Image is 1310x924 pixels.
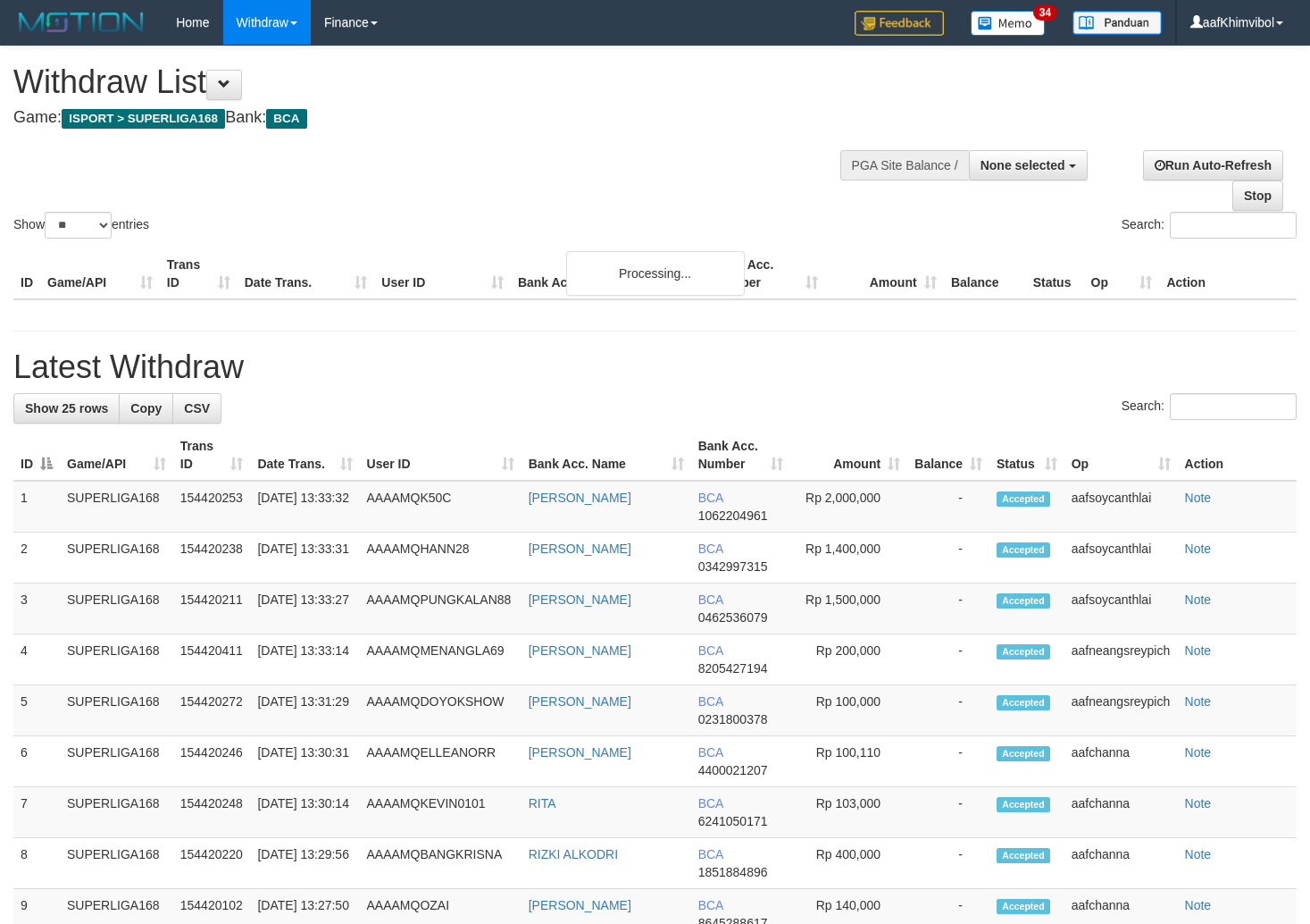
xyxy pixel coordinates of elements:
[172,393,221,424] a: CSV
[790,685,907,736] td: Rp 100,000
[698,491,723,505] span: BCA
[698,814,768,828] span: Copy 6241050171 to clipboard
[250,533,359,584] td: [DATE] 13:33:31
[1178,430,1297,481] th: Action
[907,838,989,889] td: -
[360,685,521,736] td: AAAAMQDOYOKSHOW
[1064,736,1178,787] td: aafchanna
[907,685,989,736] td: -
[1159,248,1297,299] th: Action
[13,349,1297,385] h1: Latest Withdraw
[1064,584,1178,634] td: aafsoycanthlai
[698,796,723,811] span: BCA
[360,533,521,584] td: AAAAMQHANN28
[1170,212,1297,239] input: Search:
[360,838,521,889] td: AAAAMQBANGKRISNA
[45,212,112,239] select: Showentries
[250,736,359,787] td: [DATE] 13:30:31
[13,685,60,736] td: 5
[1185,898,1212,912] a: Note
[698,559,768,574] span: Copy 0342997315 to clipboard
[790,634,907,685] td: Rp 200,000
[60,787,173,838] td: SUPERLIGA168
[13,634,60,685] td: 4
[173,736,251,787] td: 154420246
[160,248,238,299] th: Trans ID
[13,430,60,481] th: ID: activate to sort column descending
[1185,745,1212,760] a: Note
[173,430,251,481] th: Trans ID: activate to sort column ascending
[13,109,855,127] h4: Game: Bank:
[13,838,60,889] td: 8
[698,643,723,658] span: BCA
[698,592,723,607] span: BCA
[698,508,768,523] span: Copy 1062204961 to clipboard
[13,64,855,100] h1: Withdraw List
[907,430,989,481] th: Balance: activate to sort column ascending
[173,634,251,685] td: 154420411
[360,634,521,685] td: AAAAMQMENANGLA69
[1185,542,1212,556] a: Note
[360,787,521,838] td: AAAAMQKEVIN0101
[1064,533,1178,584] td: aafsoycanthlai
[360,584,521,634] td: AAAAMQPUNGKALAN88
[907,634,989,685] td: -
[173,838,251,889] td: 154420220
[566,251,745,296] div: Processing...
[250,634,359,685] td: [DATE] 13:33:14
[60,685,173,736] td: SUPERLIGA168
[706,248,825,299] th: Bank Acc. Number
[698,694,723,709] span: BCA
[855,11,944,36] img: Feedback.jpg
[691,430,790,481] th: Bank Acc. Number: activate to sort column ascending
[971,11,1046,36] img: Button%20Memo.svg
[1064,634,1178,685] td: aafneangsreypich
[1064,685,1178,736] td: aafneangsreypich
[529,491,631,505] a: [PERSON_NAME]
[790,430,907,481] th: Amount: activate to sort column ascending
[529,592,631,607] a: [PERSON_NAME]
[1064,787,1178,838] td: aafchanna
[173,481,251,533] td: 154420253
[790,736,907,787] td: Rp 100,110
[250,584,359,634] td: [DATE] 13:33:27
[989,430,1064,481] th: Status: activate to sort column ascending
[529,745,631,760] a: [PERSON_NAME]
[790,838,907,889] td: Rp 400,000
[944,248,1026,299] th: Balance
[1033,4,1057,21] span: 34
[907,481,989,533] td: -
[1185,491,1212,505] a: Note
[60,481,173,533] td: SUPERLIGA168
[250,838,359,889] td: [DATE] 13:29:56
[13,9,149,36] img: MOTION_logo.png
[1170,393,1297,420] input: Search:
[250,685,359,736] td: [DATE] 13:31:29
[40,248,160,299] th: Game/API
[698,542,723,556] span: BCA
[1232,181,1283,211] a: Stop
[997,899,1050,914] span: Accepted
[698,865,768,879] span: Copy 1851884896 to clipboard
[790,584,907,634] td: Rp 1,500,000
[1064,481,1178,533] td: aafsoycanthlai
[60,838,173,889] td: SUPERLIGA168
[997,797,1050,812] span: Accepted
[907,584,989,634] td: -
[1084,248,1160,299] th: Op
[529,847,618,861] a: RIZKI ALKODRI
[529,542,631,556] a: [PERSON_NAME]
[1064,430,1178,481] th: Op: activate to sort column ascending
[360,430,521,481] th: User ID: activate to sort column ascending
[825,248,944,299] th: Amount
[173,685,251,736] td: 154420272
[790,787,907,838] td: Rp 103,000
[1185,694,1212,709] a: Note
[1143,150,1283,181] a: Run Auto-Refresh
[840,150,969,181] div: PGA Site Balance /
[997,593,1050,609] span: Accepted
[790,533,907,584] td: Rp 1,400,000
[529,796,556,811] a: RITA
[529,898,631,912] a: [PERSON_NAME]
[1072,11,1162,35] img: panduan.png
